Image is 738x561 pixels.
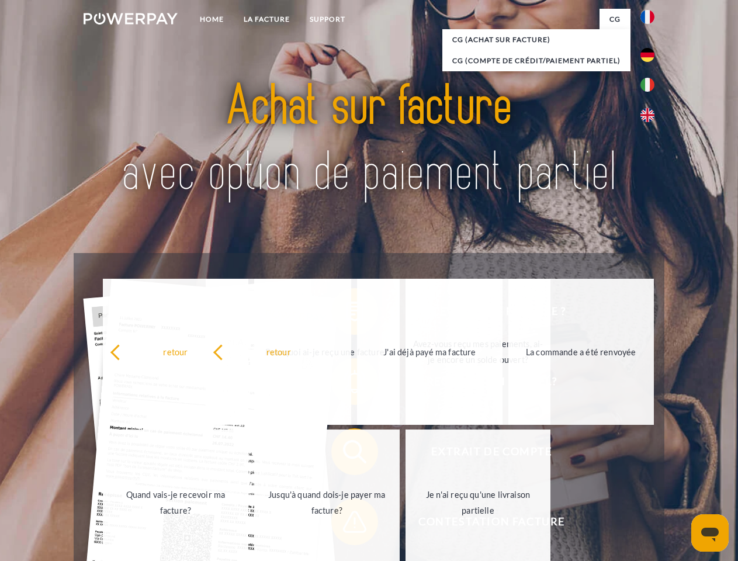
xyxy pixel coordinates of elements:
[600,9,630,30] a: CG
[515,344,647,359] div: La commande a été renvoyée
[442,50,630,71] a: CG (Compte de crédit/paiement partiel)
[413,487,544,518] div: Je n'ai reçu qu'une livraison partielle
[691,514,729,552] iframe: Bouton de lancement de la fenêtre de messagerie
[112,56,626,224] img: title-powerpay_fr.svg
[640,78,654,92] img: it
[110,487,241,518] div: Quand vais-je recevoir ma facture?
[234,9,300,30] a: LA FACTURE
[84,13,178,25] img: logo-powerpay-white.svg
[364,344,496,359] div: J'ai déjà payé ma facture
[261,487,393,518] div: Jusqu'à quand dois-je payer ma facture?
[640,48,654,62] img: de
[300,9,355,30] a: Support
[110,344,241,359] div: retour
[640,10,654,24] img: fr
[442,29,630,50] a: CG (achat sur facture)
[640,108,654,122] img: en
[213,344,344,359] div: retour
[190,9,234,30] a: Home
